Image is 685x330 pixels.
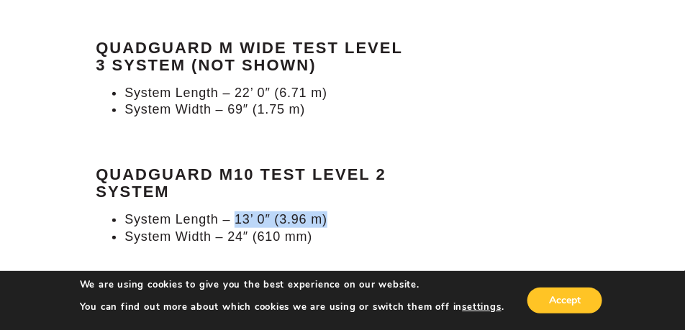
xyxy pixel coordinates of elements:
p: You can find out more about which cookies we are using or switch them off in . [80,301,504,313]
li: System Width – 24″ (610 mm) [124,229,417,245]
button: Accept [527,288,602,313]
li: System Width – 69″ (1.75 m) [124,101,417,118]
strong: QuadGuard M Wide Test Level 3 System (not shown) [96,39,402,74]
button: settings [463,301,502,313]
li: System Length – 13’ 0″ (3.96 m) [124,211,417,228]
li: System Length – 22’ 0″ (6.71 m) [124,85,417,101]
p: We are using cookies to give you the best experience on our website. [80,278,504,291]
strong: QuadGuard M10 Test Level 2 System [96,165,386,201]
